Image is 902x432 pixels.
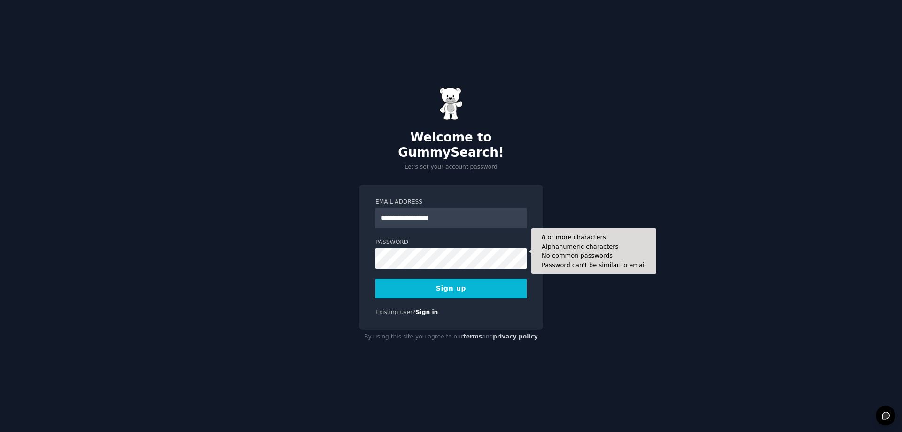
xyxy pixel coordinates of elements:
[359,130,543,160] h2: Welcome to GummySearch!
[359,330,543,345] div: By using this site you agree to our and
[375,309,416,315] span: Existing user?
[439,87,463,120] img: Gummy Bear
[463,333,482,340] a: terms
[416,309,438,315] a: Sign in
[375,279,527,298] button: Sign up
[375,198,527,206] label: Email Address
[359,163,543,172] p: Let's set your account password
[493,333,538,340] a: privacy policy
[375,238,527,247] label: Password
